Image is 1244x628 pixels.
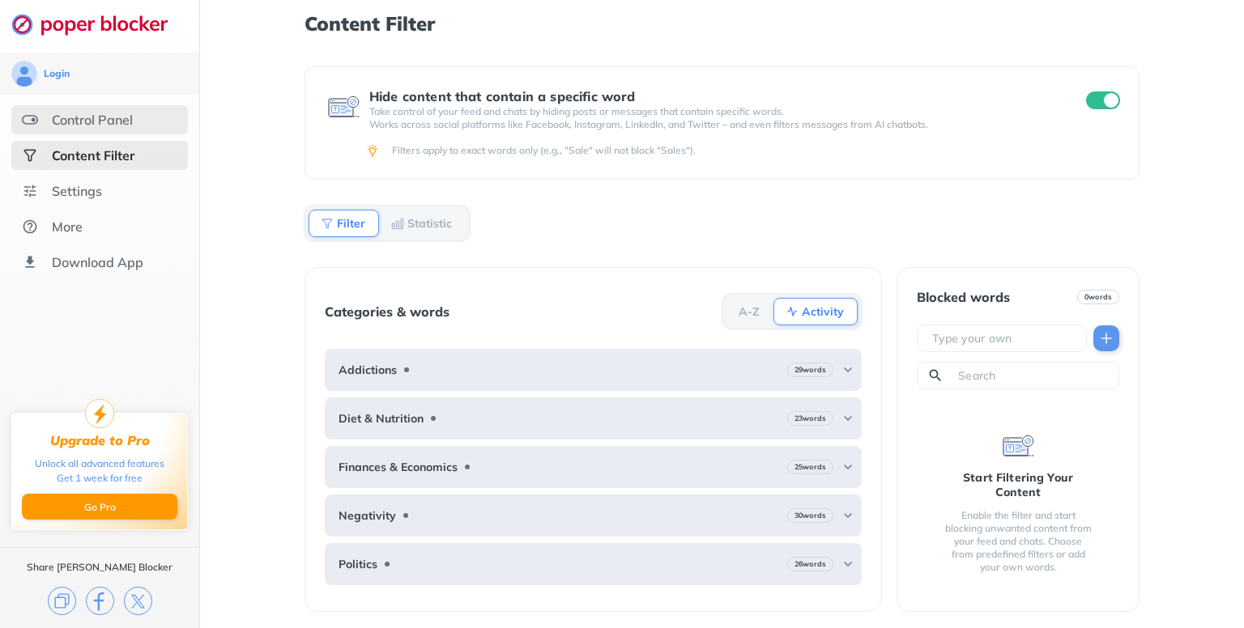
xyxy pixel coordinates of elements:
[943,470,1093,499] div: Start Filtering Your Content
[392,144,1117,157] div: Filters apply to exact words only (e.g., "Sale" will not block "Sales").
[339,509,396,522] b: Negativity
[1084,291,1112,303] b: 0 words
[321,217,334,230] img: Filter
[931,330,1080,346] input: Type your own
[11,13,185,36] img: logo-webpage.svg
[11,61,37,87] img: avatar.svg
[57,471,143,486] div: Get 1 week for free
[391,217,404,230] img: Statistic
[956,367,1112,384] input: Search
[339,460,458,473] b: Finances & Economics
[325,304,449,319] div: Categories & words
[22,494,177,520] button: Go Pro
[22,254,38,270] img: download-app.svg
[85,399,114,428] img: upgrade-to-pro.svg
[917,290,1010,304] div: Blocked words
[35,456,164,471] div: Unlock all advanced features
[305,13,1140,34] h1: Content Filter
[52,183,102,199] div: Settings
[52,254,143,270] div: Download App
[786,305,799,318] img: Activity
[739,307,760,316] b: A-Z
[795,510,826,521] b: 30 words
[27,561,173,574] div: Share [PERSON_NAME] Blocker
[22,147,38,163] img: social-selected.svg
[50,433,150,448] div: Upgrade to Pro
[795,364,826,376] b: 29 words
[52,112,133,128] div: Control Panel
[337,219,365,228] b: Filter
[795,413,826,424] b: 23 words
[52,147,134,163] div: Content Filter
[369,105,1057,118] p: Take control of your feed and chats by hiding posts or messages that contain specific words.
[339,412,424,425] b: Diet & Nutrition
[339,363,397,376] b: Addictions
[802,307,844,316] b: Activity
[943,509,1093,574] div: Enable the filter and start blocking unwanted content from your feed and chats. Choose from prede...
[339,558,377,571] b: Politics
[86,587,114,615] img: facebook.svg
[369,89,1057,104] div: Hide content that contain a specific word
[52,219,83,235] div: More
[48,587,76,615] img: copy.svg
[124,587,152,615] img: x.svg
[407,219,452,228] b: Statistic
[44,67,70,80] div: Login
[22,112,38,128] img: features.svg
[22,183,38,199] img: settings.svg
[795,558,826,570] b: 26 words
[369,118,1057,131] p: Works across social platforms like Facebook, Instagram, LinkedIn, and Twitter – and even filters ...
[22,219,38,235] img: about.svg
[795,461,826,473] b: 25 words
